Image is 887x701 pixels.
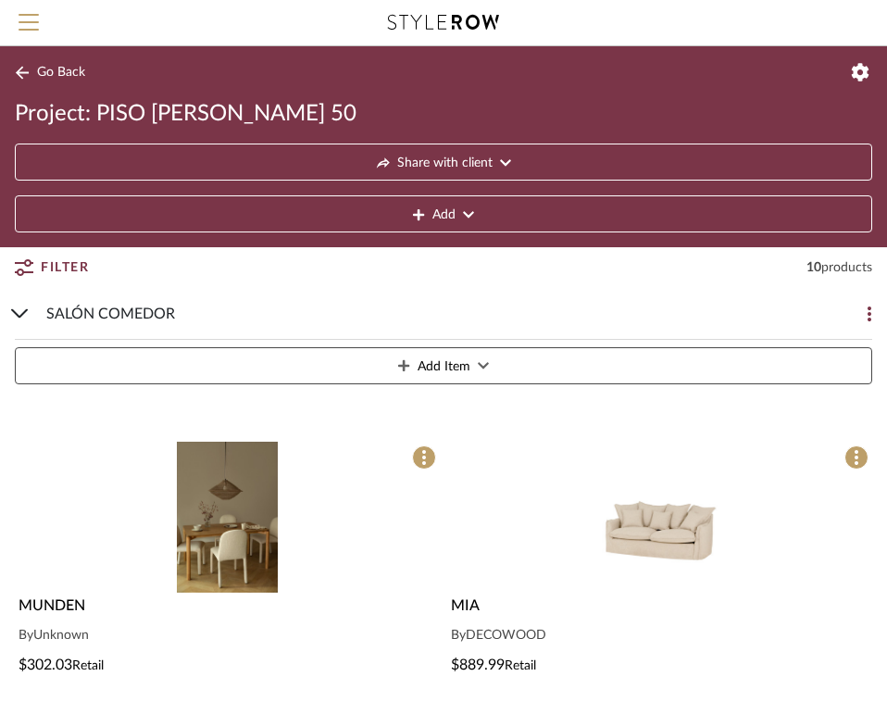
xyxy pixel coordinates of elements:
[33,629,89,642] span: Unknown
[806,258,872,277] div: 10
[451,629,466,642] span: By
[177,442,278,593] img: MUNDEN
[41,251,89,284] span: Filter
[15,144,872,181] button: Share with client
[397,144,493,182] span: Share with client
[15,61,92,84] button: Go Back
[447,442,872,593] div: 0
[46,303,175,325] span: SALÓN COMEDOR
[432,196,456,233] span: Add
[19,657,72,672] span: $302.03
[15,195,872,232] button: Add
[15,347,872,384] button: Add Item
[599,442,719,593] img: MIA
[466,629,546,642] span: DECOWOOD
[451,657,505,672] span: $889.99
[15,251,89,284] button: Filter
[821,261,872,274] span: products
[451,598,480,613] span: MIA
[72,659,104,672] span: Retail
[19,598,85,613] span: MUNDEN
[19,629,33,642] span: By
[37,65,85,81] span: Go Back
[505,659,536,672] span: Retail
[418,348,470,385] span: Add Item
[15,99,356,129] span: Project: PISO [PERSON_NAME] 50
